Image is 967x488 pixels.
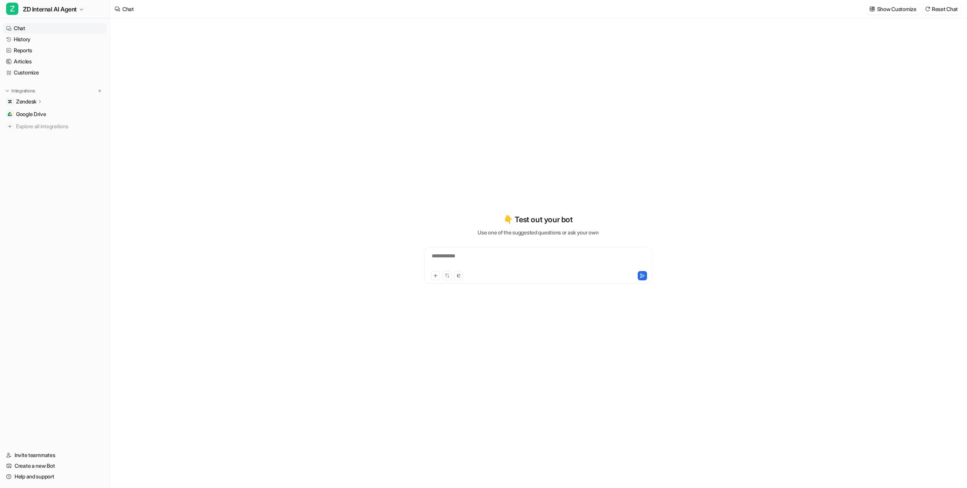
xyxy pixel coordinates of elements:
[3,121,107,132] a: Explore all integrations
[3,45,107,56] a: Reports
[16,120,104,133] span: Explore all integrations
[6,3,18,15] span: Z
[122,5,134,13] div: Chat
[97,88,102,94] img: menu_add.svg
[3,471,107,482] a: Help and support
[3,87,37,95] button: Integrations
[3,34,107,45] a: History
[478,228,598,236] p: Use one of the suggested questions or ask your own
[8,112,12,116] img: Google Drive
[925,6,930,12] img: reset
[8,99,12,104] img: Zendesk
[5,88,10,94] img: expand menu
[869,6,875,12] img: customize
[3,23,107,34] a: Chat
[877,5,917,13] p: Show Customize
[16,110,46,118] span: Google Drive
[3,450,107,461] a: Invite teammates
[11,88,35,94] p: Integrations
[504,214,572,225] p: 👇 Test out your bot
[3,461,107,471] a: Create a new Bot
[3,67,107,78] a: Customize
[23,4,77,15] span: ZD Internal AI Agent
[867,3,920,15] button: Show Customize
[6,123,14,130] img: explore all integrations
[3,56,107,67] a: Articles
[3,109,107,120] a: Google DriveGoogle Drive
[923,3,961,15] button: Reset Chat
[16,98,36,105] p: Zendesk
